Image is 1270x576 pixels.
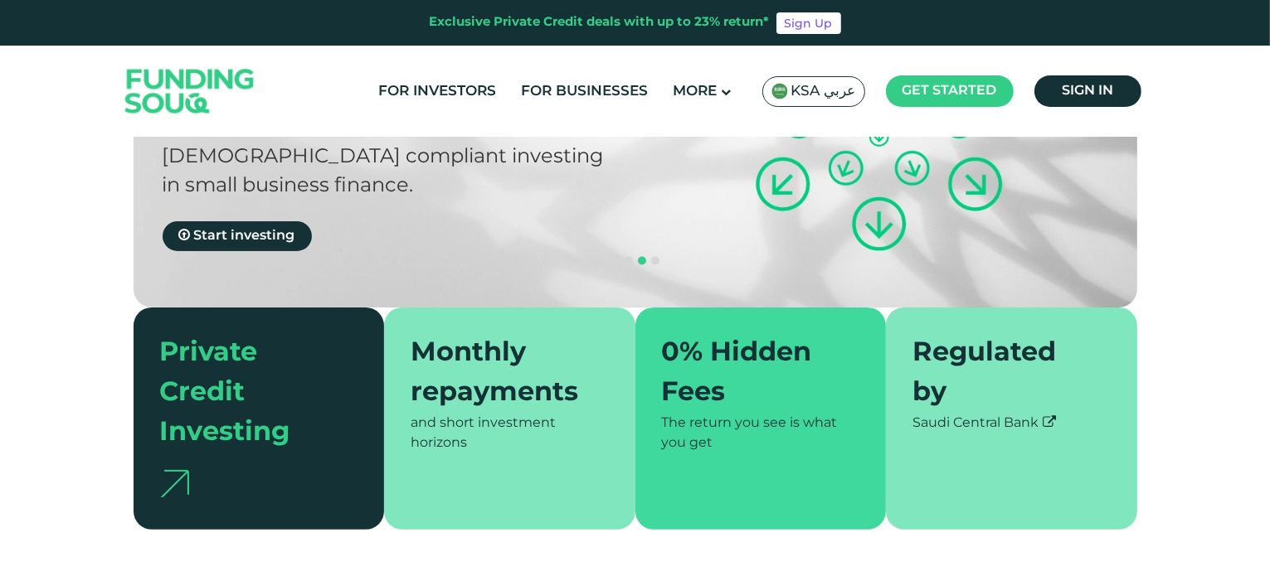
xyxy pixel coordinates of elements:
img: SA Flag [771,83,788,99]
a: Sign Up [776,12,841,34]
span: Get started [903,85,997,97]
div: Saudi Central Bank [912,414,1111,433]
span: More [674,85,718,99]
a: Start investing [163,221,312,251]
span: Sign in [1062,85,1113,97]
button: navigation [649,254,662,268]
div: in small business finance. [163,172,664,201]
img: arrow [160,470,189,497]
div: 0% Hidden Fees [662,334,840,414]
div: Regulated by [912,334,1091,414]
button: navigation [635,254,649,268]
div: and short investment horizons [411,414,609,453]
a: Sign in [1034,75,1141,107]
a: For Businesses [518,78,653,105]
a: For Investors [375,78,501,105]
div: Monthly repayments [411,334,589,414]
button: navigation [622,254,635,268]
div: Private Credit Investing [160,334,338,453]
img: Logo [109,50,271,133]
button: navigation [609,254,622,268]
div: [DEMOGRAPHIC_DATA] compliant investing [163,143,664,172]
div: Exclusive Private Credit deals with up to 23% return* [430,13,770,32]
div: The return you see is what you get [662,414,860,453]
span: Start investing [194,230,295,242]
span: KSA عربي [791,82,856,101]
